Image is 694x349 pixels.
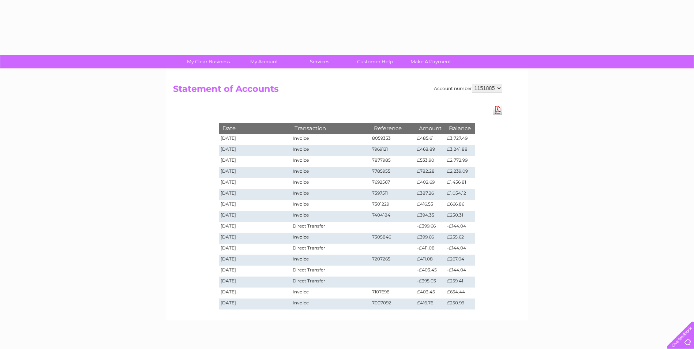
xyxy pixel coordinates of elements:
[445,134,474,145] td: £3,727.49
[173,84,502,98] h2: Statement of Accounts
[445,222,474,233] td: -£144.04
[445,145,474,156] td: £3,241.88
[434,84,502,93] div: Account number
[370,211,416,222] td: 7404184
[415,299,445,309] td: £416.76
[219,255,291,266] td: [DATE]
[415,156,445,167] td: £533.90
[370,299,416,309] td: 7007092
[415,266,445,277] td: -£403.45
[415,200,445,211] td: £416.55
[445,156,474,167] td: £2,772.99
[445,277,474,288] td: £259.41
[219,277,291,288] td: [DATE]
[291,123,370,134] th: Transaction
[370,178,416,189] td: 7692567
[370,167,416,178] td: 7785955
[219,189,291,200] td: [DATE]
[370,233,416,244] td: 7305846
[445,288,474,299] td: £654.44
[219,123,291,134] th: Date
[291,178,370,189] td: Invoice
[370,156,416,167] td: 7877985
[291,222,370,233] td: Direct Transfer
[219,244,291,255] td: [DATE]
[445,211,474,222] td: £250.31
[401,55,461,68] a: Make A Payment
[291,299,370,309] td: Invoice
[178,55,239,68] a: My Clear Business
[291,189,370,200] td: Invoice
[415,134,445,145] td: £485.61
[289,55,350,68] a: Services
[234,55,294,68] a: My Account
[291,255,370,266] td: Invoice
[219,233,291,244] td: [DATE]
[219,211,291,222] td: [DATE]
[445,299,474,309] td: £250.99
[370,200,416,211] td: 7501229
[370,189,416,200] td: 7597511
[415,244,445,255] td: -£411.08
[291,233,370,244] td: Invoice
[415,123,445,134] th: Amount
[445,244,474,255] td: -£144.04
[291,266,370,277] td: Direct Transfer
[219,200,291,211] td: [DATE]
[219,167,291,178] td: [DATE]
[219,156,291,167] td: [DATE]
[445,123,474,134] th: Balance
[291,200,370,211] td: Invoice
[219,299,291,309] td: [DATE]
[219,178,291,189] td: [DATE]
[415,288,445,299] td: £403.45
[219,222,291,233] td: [DATE]
[370,123,416,134] th: Reference
[219,134,291,145] td: [DATE]
[445,233,474,244] td: £255.62
[445,189,474,200] td: £1,054.12
[291,211,370,222] td: Invoice
[415,145,445,156] td: £468.89
[415,222,445,233] td: -£399.66
[415,167,445,178] td: £782.28
[370,134,416,145] td: 8059353
[219,266,291,277] td: [DATE]
[445,178,474,189] td: £1,456.81
[370,145,416,156] td: 7969121
[291,167,370,178] td: Invoice
[415,277,445,288] td: -£395.03
[370,288,416,299] td: 7107698
[445,200,474,211] td: £666.86
[291,156,370,167] td: Invoice
[445,255,474,266] td: £267.04
[493,105,502,115] a: Download Pdf
[415,255,445,266] td: £411.08
[445,266,474,277] td: -£144.04
[291,277,370,288] td: Direct Transfer
[370,255,416,266] td: 7207265
[291,288,370,299] td: Invoice
[445,167,474,178] td: £2,239.09
[219,288,291,299] td: [DATE]
[291,244,370,255] td: Direct Transfer
[219,145,291,156] td: [DATE]
[415,233,445,244] td: £399.66
[291,145,370,156] td: Invoice
[415,189,445,200] td: £387.26
[345,55,405,68] a: Customer Help
[415,178,445,189] td: £402.69
[415,211,445,222] td: £394.35
[291,134,370,145] td: Invoice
